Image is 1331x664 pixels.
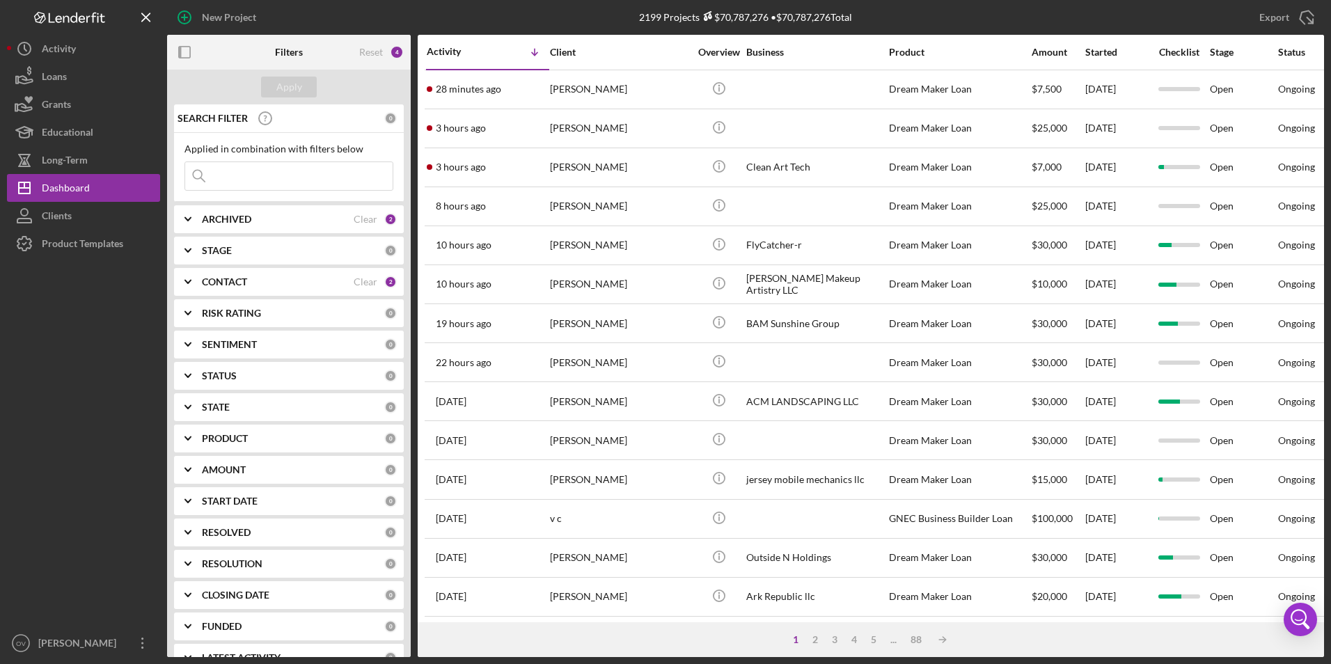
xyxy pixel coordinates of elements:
div: Dream Maker Loan [889,422,1028,459]
div: Overview [693,47,745,58]
div: 0 [384,651,397,664]
div: BAM Sunshine Group [746,305,885,342]
div: Client [550,47,689,58]
div: Outside N Holdings [746,539,885,576]
span: $15,000 [1032,473,1067,485]
div: [DATE] [1085,500,1148,537]
div: 2 [805,634,825,645]
div: Ark Republic llc [746,578,885,615]
button: Activity [7,35,160,63]
time: 2025-09-24 18:48 [436,161,486,173]
b: LATEST ACTIVITY [202,652,281,663]
div: Ongoing [1278,161,1315,173]
b: SENTIMENT [202,339,257,350]
button: Educational [7,118,160,146]
div: [DATE] [1085,110,1148,147]
div: Open [1210,500,1277,537]
div: 0 [384,526,397,539]
time: 2025-09-23 18:57 [436,435,466,446]
div: Applied in combination with filters below [184,143,393,155]
div: Open [1210,110,1277,147]
div: 0 [384,589,397,601]
div: 5 [864,634,883,645]
div: Clear [354,214,377,225]
span: $30,000 [1032,356,1067,368]
time: 2025-09-22 00:19 [436,591,466,602]
div: 2199 Projects • $70,787,276 Total [639,11,852,23]
b: RESOLUTION [202,558,262,569]
div: [PERSON_NAME] Makeup Artistry LLC [746,266,885,303]
div: Checklist [1149,47,1208,58]
div: Ongoing [1278,357,1315,368]
div: Business [746,47,885,58]
div: Dream Maker Loan [889,71,1028,108]
div: Clients [42,202,72,233]
button: New Project [167,3,270,31]
b: STATE [202,402,230,413]
span: $25,000 [1032,200,1067,212]
div: Open [1210,578,1277,615]
time: 2025-09-24 13:41 [436,200,486,212]
div: Export [1259,3,1289,31]
div: [PERSON_NAME] [550,305,689,342]
div: Open [1210,344,1277,381]
b: Filters [275,47,303,58]
span: $30,000 [1032,239,1067,251]
span: $100,000 [1032,512,1073,524]
div: Ongoing [1278,552,1315,563]
div: Ongoing [1278,239,1315,251]
button: Grants [7,90,160,118]
div: Grants [42,90,71,122]
span: $7,500 [1032,83,1062,95]
div: [PERSON_NAME] [550,422,689,459]
div: Open [1210,539,1277,576]
div: Ongoing [1278,318,1315,329]
div: Activity [42,35,76,66]
div: [DATE] [1085,461,1148,498]
div: Dream Maker Loan [889,188,1028,225]
div: Dream Maker Loan [889,266,1028,303]
time: 2025-09-24 21:08 [436,84,501,95]
div: Educational [42,118,93,150]
time: 2025-09-24 11:39 [436,278,491,290]
div: Dashboard [42,174,90,205]
div: [PERSON_NAME] [550,149,689,186]
b: SEARCH FILTER [178,113,248,124]
b: CONTACT [202,276,247,287]
div: [DATE] [1085,383,1148,420]
time: 2025-09-23 21:00 [436,396,466,407]
div: Open [1210,188,1277,225]
b: STAGE [202,245,232,256]
b: PRODUCT [202,433,248,444]
b: AMOUNT [202,464,246,475]
span: $30,000 [1032,317,1067,329]
div: Ongoing [1278,396,1315,407]
div: 3 [825,634,844,645]
div: Open [1210,266,1277,303]
div: 4 [390,45,404,59]
button: Dashboard [7,174,160,202]
b: STATUS [202,370,237,381]
div: Open Intercom Messenger [1284,603,1317,636]
div: Dream Maker Loan [889,461,1028,498]
button: Export [1245,3,1324,31]
b: START DATE [202,496,258,507]
div: Dream Maker Loan [889,305,1028,342]
div: [DATE] [1085,266,1148,303]
div: Product Templates [42,230,123,261]
span: $30,000 [1032,434,1067,446]
div: Ongoing [1278,278,1315,290]
div: 0 [384,620,397,633]
div: [PERSON_NAME] [550,461,689,498]
div: Dream Maker Loan [889,227,1028,264]
button: Product Templates [7,230,160,258]
a: Loans [7,63,160,90]
div: [DATE] [1085,149,1148,186]
div: Dream Maker Loan [889,617,1028,654]
div: [PERSON_NAME] [550,266,689,303]
div: Started [1085,47,1148,58]
div: Ongoing [1278,435,1315,446]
